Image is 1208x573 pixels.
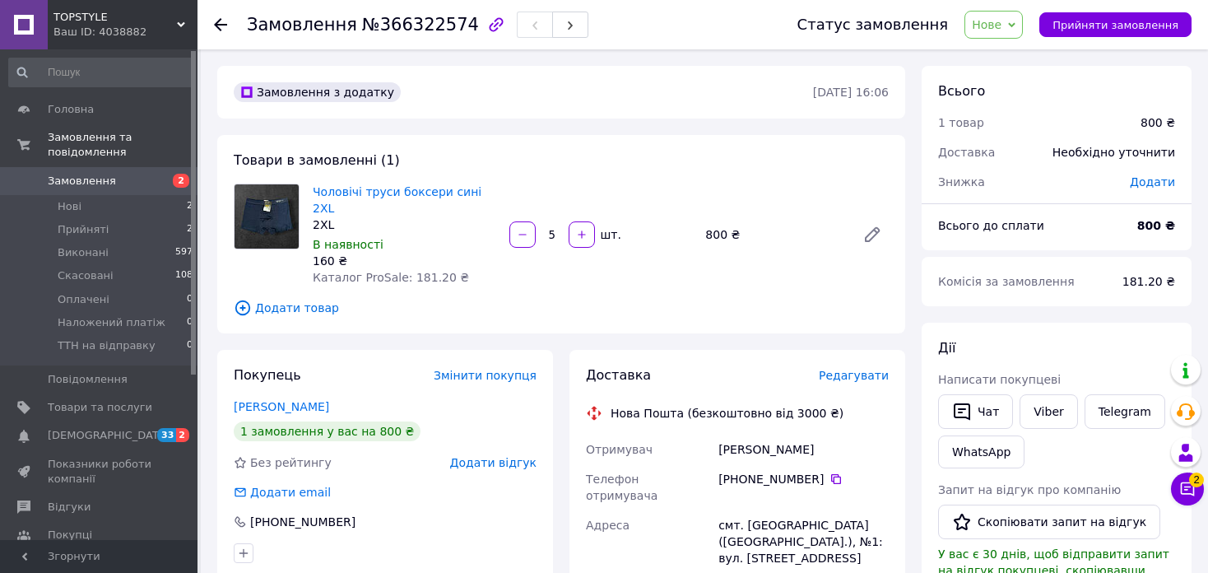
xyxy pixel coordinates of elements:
[718,471,889,487] div: [PHONE_NUMBER]
[58,268,114,283] span: Скасовані
[53,25,197,40] div: Ваш ID: 4038882
[434,369,537,382] span: Змінити покупця
[819,369,889,382] span: Редагувати
[234,82,401,102] div: Замовлення з додатку
[938,275,1075,288] span: Комісія за замовлення
[938,394,1013,429] button: Чат
[187,222,193,237] span: 2
[715,510,892,573] div: смт. [GEOGRAPHIC_DATA] ([GEOGRAPHIC_DATA].), №1: вул. [STREET_ADDRESS]
[157,428,176,442] span: 33
[313,217,496,233] div: 2XL
[247,15,357,35] span: Замовлення
[249,514,357,530] div: [PHONE_NUMBER]
[176,428,189,442] span: 2
[58,199,81,214] span: Нові
[250,456,332,469] span: Без рейтингу
[58,245,109,260] span: Виконані
[699,223,849,246] div: 800 ₴
[48,457,152,487] span: Показники роботи компанії
[175,268,193,283] span: 108
[938,83,985,99] span: Всього
[1085,394,1165,429] a: Telegram
[1137,219,1175,232] b: 800 ₴
[234,152,400,168] span: Товари в замовленні (1)
[8,58,194,87] input: Пошук
[234,299,889,317] span: Додати товар
[1039,12,1192,37] button: Прийняти замовлення
[58,292,109,307] span: Оплачені
[586,519,630,532] span: Адреса
[938,436,1024,468] a: WhatsApp
[1043,134,1185,170] div: Необхідно уточнити
[249,484,332,501] div: Додати email
[586,443,653,456] span: Отримувач
[450,456,537,469] span: Додати відгук
[797,16,949,33] div: Статус замовлення
[1122,275,1175,288] span: 181.20 ₴
[856,218,889,251] a: Редагувати
[48,130,197,160] span: Замовлення та повідомлення
[187,292,193,307] span: 0
[938,483,1121,496] span: Запит на відгук про компанію
[48,400,152,415] span: Товари та послуги
[938,340,955,356] span: Дії
[362,15,479,35] span: №366322574
[586,473,657,502] span: Телефон отримувача
[48,102,94,117] span: Головна
[1020,394,1077,429] a: Viber
[48,528,92,543] span: Покупці
[972,18,1001,31] span: Нове
[48,500,91,515] span: Відгуки
[313,253,496,269] div: 160 ₴
[715,435,892,464] div: [PERSON_NAME]
[48,174,116,189] span: Замовлення
[1130,175,1175,189] span: Додати
[187,199,193,214] span: 2
[173,174,189,188] span: 2
[313,271,469,284] span: Каталог ProSale: 181.20 ₴
[597,226,623,243] div: шт.
[58,338,156,353] span: ТТН на відправку
[606,405,848,422] div: Нова Пошта (безкоштовно від 3000 ₴)
[938,219,1044,232] span: Всього до сплати
[938,373,1061,386] span: Написати покупцеві
[187,338,193,353] span: 0
[938,146,995,159] span: Доставка
[1141,114,1175,131] div: 800 ₴
[234,367,301,383] span: Покупець
[1171,473,1204,505] button: Чат з покупцем2
[586,367,651,383] span: Доставка
[58,315,165,330] span: Наложений платіж
[48,428,170,443] span: [DEMOGRAPHIC_DATA]
[1189,473,1204,487] span: 2
[234,400,329,413] a: [PERSON_NAME]
[234,422,420,441] div: 1 замовлення у вас на 800 ₴
[313,238,383,251] span: В наявності
[1052,19,1178,31] span: Прийняти замовлення
[313,185,481,215] a: Чоловічі труси боксери сині 2XL
[58,222,109,237] span: Прийняті
[53,10,177,25] span: TOPSTYLE
[938,175,985,189] span: Знижка
[938,116,984,129] span: 1 товар
[813,86,889,99] time: [DATE] 16:06
[187,315,193,330] span: 0
[938,505,1160,539] button: Скопіювати запит на відгук
[235,184,299,249] img: Чоловічі труси боксери сині 2XL
[214,16,227,33] div: Повернутися назад
[48,372,128,387] span: Повідомлення
[175,245,193,260] span: 597
[232,484,332,501] div: Додати email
